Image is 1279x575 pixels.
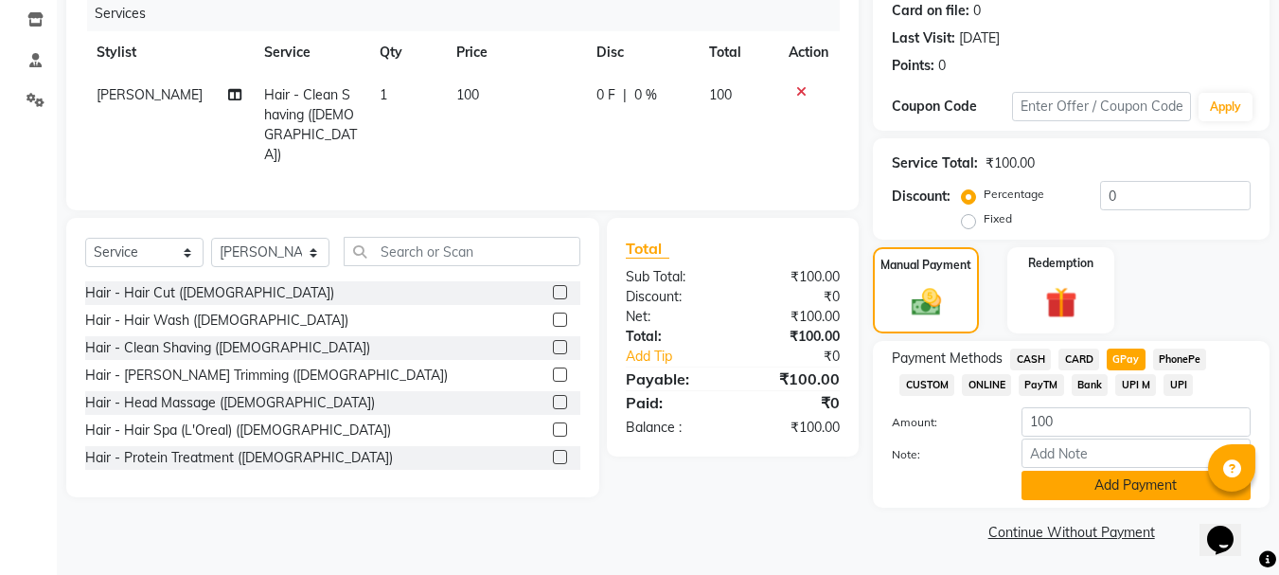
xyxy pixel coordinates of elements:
[85,311,348,331] div: Hair - Hair Wash ([DEMOGRAPHIC_DATA])
[878,446,1006,463] label: Note:
[984,210,1012,227] label: Fixed
[698,31,778,74] th: Total
[892,1,969,21] div: Card on file:
[878,414,1006,431] label: Amount:
[892,28,955,48] div: Last Visit:
[1021,439,1251,468] input: Add Note
[253,31,368,74] th: Service
[85,338,370,358] div: Hair - Clean Shaving ([DEMOGRAPHIC_DATA])
[85,31,253,74] th: Stylist
[984,186,1044,203] label: Percentage
[1021,407,1251,437] input: Amount
[892,349,1003,368] span: Payment Methods
[973,1,981,21] div: 0
[1199,499,1260,556] iframe: chat widget
[445,31,585,74] th: Price
[623,85,627,105] span: |
[1012,92,1191,121] input: Enter Offer / Coupon Code
[1107,349,1146,370] span: GPay
[97,86,203,103] span: [PERSON_NAME]
[892,153,978,173] div: Service Total:
[612,391,733,414] div: Paid:
[585,31,698,74] th: Disc
[899,374,954,396] span: CUSTOM
[85,448,393,468] div: Hair - Protein Treatment ([DEMOGRAPHIC_DATA])
[1028,255,1093,272] label: Redemption
[1153,349,1207,370] span: PhonePe
[612,267,733,287] div: Sub Total:
[612,287,733,307] div: Discount:
[892,56,934,76] div: Points:
[733,327,854,347] div: ₹100.00
[596,85,615,105] span: 0 F
[938,56,946,76] div: 0
[880,257,971,274] label: Manual Payment
[733,307,854,327] div: ₹100.00
[380,86,387,103] span: 1
[1010,349,1051,370] span: CASH
[962,374,1011,396] span: ONLINE
[368,31,445,74] th: Qty
[634,85,657,105] span: 0 %
[612,347,753,367] a: Add Tip
[986,153,1035,173] div: ₹100.00
[892,97,1011,117] div: Coupon Code
[1036,283,1087,322] img: _gift.svg
[902,285,950,319] img: _cash.svg
[777,31,840,74] th: Action
[892,187,950,207] div: Discount:
[264,86,357,163] span: Hair - Clean Shaving ([DEMOGRAPHIC_DATA])
[1019,374,1064,396] span: PayTM
[1058,349,1099,370] span: CARD
[612,368,733,390] div: Payable:
[1021,471,1251,500] button: Add Payment
[612,307,733,327] div: Net:
[85,283,334,303] div: Hair - Hair Cut ([DEMOGRAPHIC_DATA])
[733,267,854,287] div: ₹100.00
[959,28,1000,48] div: [DATE]
[456,86,479,103] span: 100
[733,391,854,414] div: ₹0
[733,287,854,307] div: ₹0
[85,393,375,413] div: Hair - Head Massage ([DEMOGRAPHIC_DATA])
[612,327,733,347] div: Total:
[709,86,732,103] span: 100
[612,418,733,438] div: Balance :
[344,237,580,266] input: Search or Scan
[1115,374,1156,396] span: UPI M
[754,347,855,367] div: ₹0
[733,368,854,390] div: ₹100.00
[877,523,1266,543] a: Continue Without Payment
[1072,374,1109,396] span: Bank
[85,366,448,386] div: Hair - [PERSON_NAME] Trimming ([DEMOGRAPHIC_DATA])
[733,418,854,438] div: ₹100.00
[1164,374,1193,396] span: UPI
[626,239,669,259] span: Total
[1199,93,1252,121] button: Apply
[85,421,391,440] div: Hair - Hair Spa (L'Oreal) ([DEMOGRAPHIC_DATA])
